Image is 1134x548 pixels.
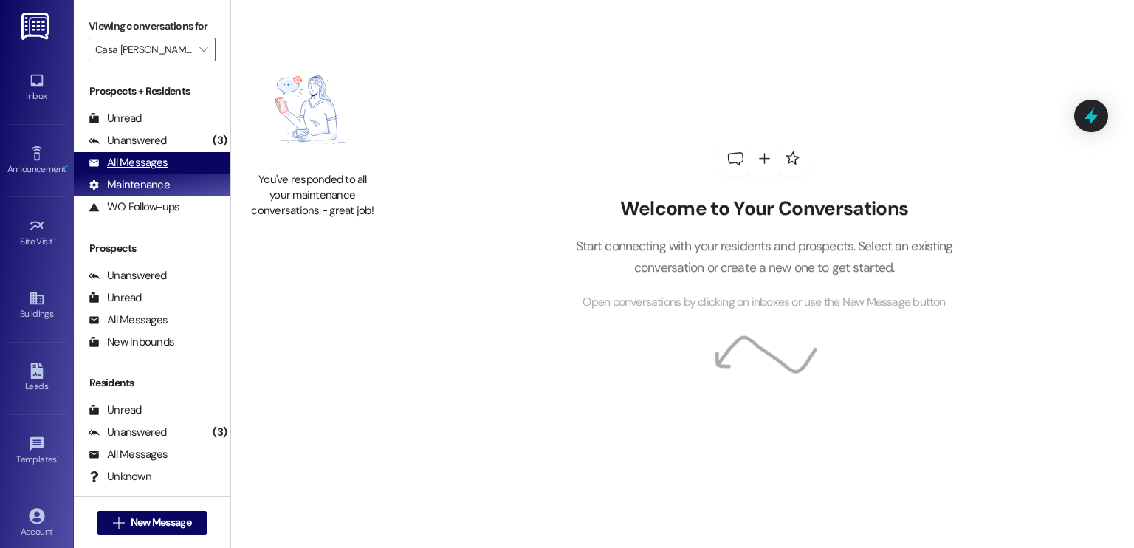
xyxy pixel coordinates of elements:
[57,452,59,462] span: •
[89,268,167,284] div: Unanswered
[89,425,167,440] div: Unanswered
[89,469,151,484] div: Unknown
[247,55,377,164] img: empty-state
[89,290,142,306] div: Unread
[89,312,168,328] div: All Messages
[583,293,945,312] span: Open conversations by clicking on inboxes or use the New Message button
[89,177,170,193] div: Maintenance
[53,234,55,244] span: •
[21,13,52,40] img: ResiDesk Logo
[553,236,975,278] p: Start connecting with your residents and prospects. Select an existing conversation or create a n...
[89,335,174,350] div: New Inbounds
[131,515,191,530] span: New Message
[89,403,142,418] div: Unread
[89,15,216,38] label: Viewing conversations for
[89,111,142,126] div: Unread
[89,133,167,148] div: Unanswered
[7,431,66,471] a: Templates •
[199,44,207,55] i: 
[95,38,192,61] input: All communities
[97,511,207,535] button: New Message
[89,155,168,171] div: All Messages
[74,241,230,256] div: Prospects
[7,213,66,253] a: Site Visit •
[66,162,68,172] span: •
[113,517,124,529] i: 
[74,375,230,391] div: Residents
[7,504,66,544] a: Account
[553,197,975,221] h2: Welcome to Your Conversations
[209,129,230,152] div: (3)
[74,83,230,99] div: Prospects + Residents
[247,172,377,219] div: You've responded to all your maintenance conversations - great job!
[89,447,168,462] div: All Messages
[7,68,66,108] a: Inbox
[89,199,179,215] div: WO Follow-ups
[7,358,66,398] a: Leads
[7,286,66,326] a: Buildings
[209,421,230,444] div: (3)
